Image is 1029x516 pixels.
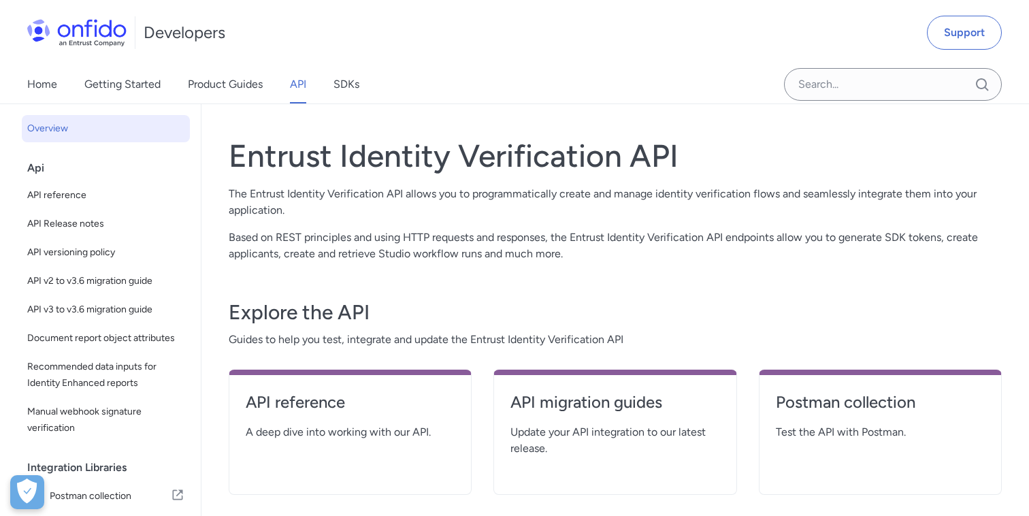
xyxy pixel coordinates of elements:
h3: Explore the API [229,299,1002,326]
p: The Entrust Identity Verification API allows you to programmatically create and manage identity v... [229,186,1002,219]
a: API versioning policy [22,239,190,266]
a: API v3 to v3.6 migration guide [22,296,190,323]
a: API [290,65,306,103]
a: API reference [246,391,455,424]
a: SDKs [333,65,359,103]
h4: API migration guides [510,391,719,413]
span: API versioning policy [27,244,184,261]
a: API migration guides [510,391,719,424]
a: Home [27,65,57,103]
a: Postman collection [776,391,985,424]
h4: API reference [246,391,455,413]
div: Api [27,155,195,182]
h1: Entrust Identity Verification API [229,137,1002,175]
span: Recommended data inputs for Identity Enhanced reports [27,359,184,391]
p: Based on REST principles and using HTTP requests and responses, the Entrust Identity Verification... [229,229,1002,262]
div: Integration Libraries [27,454,195,481]
a: API Release notes [22,210,190,238]
button: Open Preferences [10,475,44,509]
span: Update your API integration to our latest release. [510,424,719,457]
h4: Postman collection [776,391,985,413]
a: Getting Started [84,65,161,103]
span: Test the API with Postman. [776,424,985,440]
span: Postman collection [50,487,171,506]
a: Product Guides [188,65,263,103]
input: Onfido search input field [784,68,1002,101]
a: Manual webhook signature verification [22,398,190,442]
img: Onfido Logo [27,19,127,46]
span: Guides to help you test, integrate and update the Entrust Identity Verification API [229,332,1002,348]
span: API v2 to v3.6 migration guide [27,273,184,289]
a: Document report object attributes [22,325,190,352]
span: API reference [27,187,184,204]
span: A deep dive into working with our API. [246,424,455,440]
a: Recommended data inputs for Identity Enhanced reports [22,353,190,397]
a: Overview [22,115,190,142]
span: API v3 to v3.6 migration guide [27,302,184,318]
a: IconPostman collectionPostman collection [22,481,190,511]
a: Support [927,16,1002,50]
span: Manual webhook signature verification [27,404,184,436]
a: API v2 to v3.6 migration guide [22,268,190,295]
span: Overview [27,120,184,137]
span: Document report object attributes [27,330,184,346]
a: API reference [22,182,190,209]
h1: Developers [144,22,225,44]
span: API Release notes [27,216,184,232]
div: Cookie Preferences [10,475,44,509]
